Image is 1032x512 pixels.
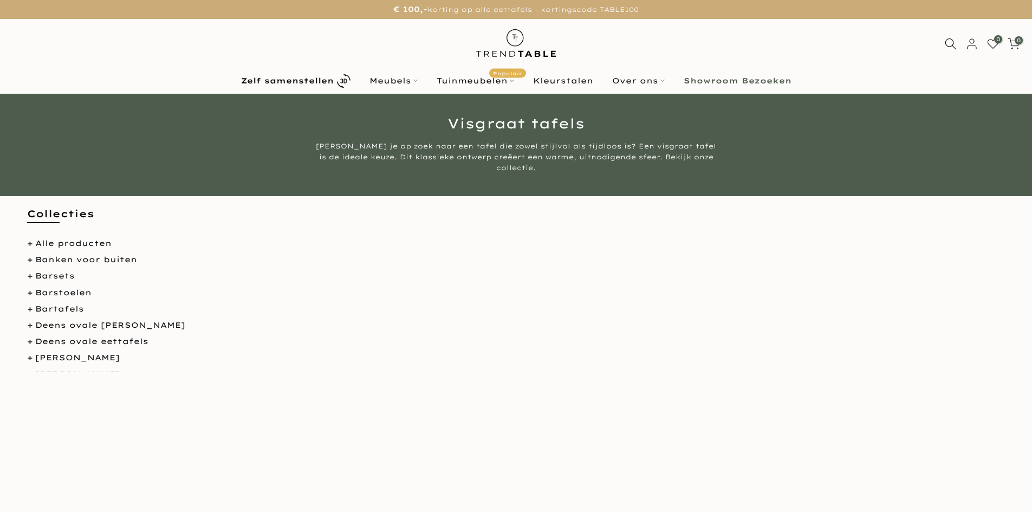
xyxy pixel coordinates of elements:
span: 0 [1015,36,1023,44]
a: Over ons [602,74,674,87]
p: korting op alle eettafels - kortingscode TABLE100 [14,3,1018,16]
a: Deens ovale [PERSON_NAME] [35,320,185,330]
a: Bartafels [35,304,84,314]
a: TuinmeubelenPopulair [427,74,523,87]
a: Barstoelen [35,288,92,297]
a: [PERSON_NAME] [35,370,120,379]
a: [PERSON_NAME] [35,353,120,362]
a: Showroom Bezoeken [674,74,801,87]
a: Barsets [35,271,75,281]
a: Meubels [360,74,427,87]
img: trend-table [469,19,563,67]
a: 0 [987,38,999,50]
a: Banken voor buiten [35,255,137,264]
b: Showroom Bezoeken [684,77,791,85]
strong: € 100,- [393,4,427,14]
h1: Visgraat tafels [199,116,833,130]
a: Alle producten [35,238,112,248]
a: Deens ovale eettafels [35,336,148,346]
b: Zelf samenstellen [241,77,334,85]
a: 0 [1008,38,1020,50]
span: 0 [994,35,1002,43]
a: Zelf samenstellen [231,72,360,90]
h5: Collecties [27,207,259,231]
span: Populair [489,69,526,78]
a: Kleurstalen [523,74,602,87]
div: [PERSON_NAME] je op zoek naar een tafel die zowel stijlvol als tijdloos is? Een visgraat tafel is... [313,141,719,173]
